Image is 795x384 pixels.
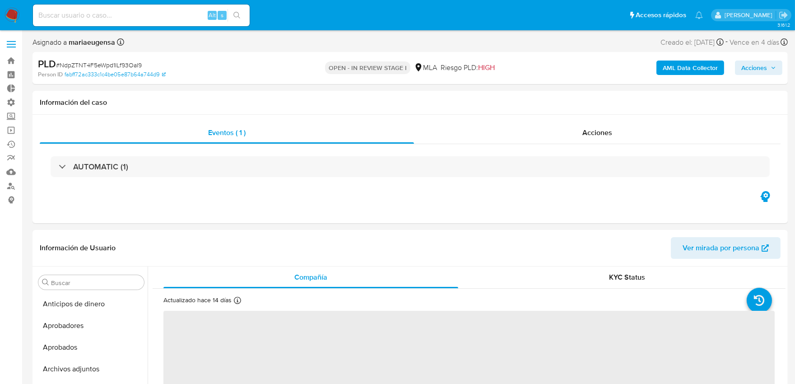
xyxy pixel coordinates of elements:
button: Acciones [735,61,782,75]
button: search-icon [228,9,246,22]
div: MLA [414,63,437,73]
span: Ver mirada por persona [683,237,759,259]
p: OPEN - IN REVIEW STAGE I [325,61,410,74]
button: Ver mirada por persona [671,237,781,259]
span: Alt [209,11,216,19]
h1: Información de Usuario [40,244,116,253]
span: s [221,11,223,19]
p: sandra.chabay@mercadolibre.com [725,11,776,19]
button: Aprobados [35,337,148,358]
input: Buscar usuario o caso... [33,9,250,21]
b: mariaeugensa [67,37,115,47]
span: Asignado a [33,37,115,47]
a: Salir [779,10,788,20]
p: Actualizado hace 14 días [163,296,232,304]
a: fabff72ac333c1c4be05e87b64a744d9 [65,70,166,79]
span: Accesos rápidos [636,10,686,20]
b: PLD [38,56,56,71]
span: Compañía [294,272,327,282]
span: Vence en 4 días [730,37,779,47]
span: Eventos ( 1 ) [208,127,246,138]
div: Creado el: [DATE] [660,36,724,48]
span: # NdpZTNT4F5eWpd1lLf93OaI9 [56,61,142,70]
button: Anticipos de dinero [35,293,148,315]
span: Riesgo PLD: [441,63,495,73]
input: Buscar [51,279,140,287]
span: KYC Status [609,272,646,282]
span: Acciones [582,127,612,138]
button: Buscar [42,279,49,286]
button: AML Data Collector [656,61,724,75]
span: Acciones [741,61,767,75]
button: Aprobadores [35,315,148,337]
b: AML Data Collector [663,61,718,75]
span: - [725,36,728,48]
button: Archivos adjuntos [35,358,148,380]
h3: AUTOMATIC (1) [73,162,128,172]
div: AUTOMATIC (1) [51,156,770,177]
b: Person ID [38,70,63,79]
h1: Información del caso [40,98,781,107]
span: HIGH [478,62,495,73]
a: Notificaciones [695,11,703,19]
